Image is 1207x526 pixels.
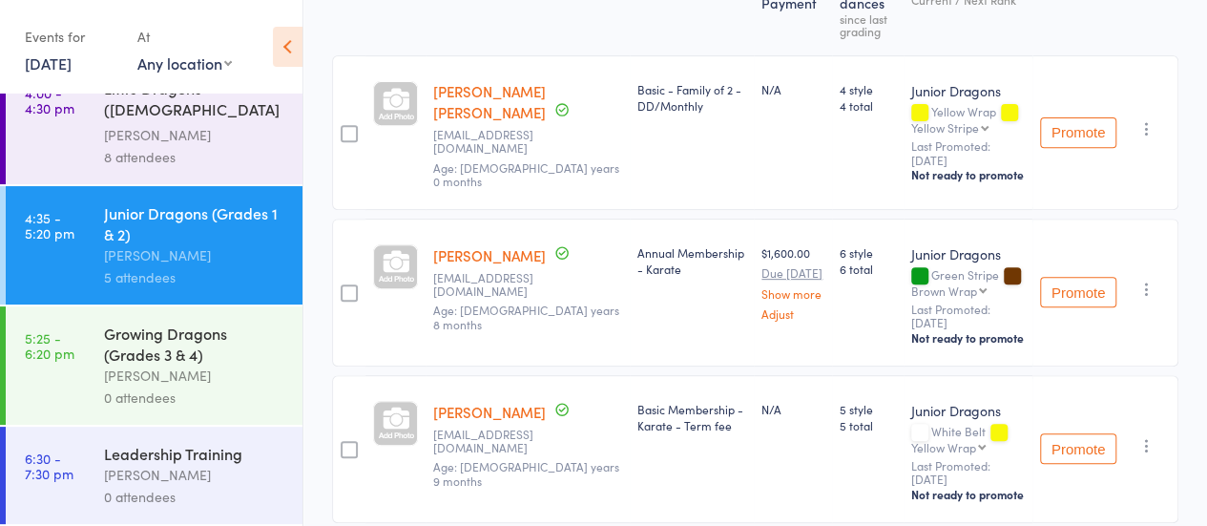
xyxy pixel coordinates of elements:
button: Promote [1040,433,1116,464]
span: 4 style [840,81,896,97]
a: [DATE] [25,53,72,74]
span: Age: [DEMOGRAPHIC_DATA] years 0 months [433,159,619,189]
small: Ashleeslater23@gmail.com [433,428,622,455]
div: N/A [761,401,824,417]
div: Junior Dragons (Grades 1 & 2) [104,202,286,244]
div: Basic Membership - Karate - Term fee [637,401,747,433]
div: [PERSON_NAME] [104,124,286,146]
a: 4:00 -4:30 pmLittle Dragons ([DEMOGRAPHIC_DATA] Kindy & Prep)[PERSON_NAME]8 attendees [6,61,302,184]
small: zebracai@hotmail.com [433,271,622,299]
div: At [137,21,232,53]
span: 5 total [840,417,896,433]
span: Age: [DEMOGRAPHIC_DATA] years 9 months [433,458,619,488]
div: 0 attendees [104,387,286,409]
div: Not ready to promote [911,167,1025,182]
div: N/A [761,81,824,97]
a: 5:25 -6:20 pmGrowing Dragons (Grades 3 & 4)[PERSON_NAME]0 attendees [6,306,302,425]
span: Age: [DEMOGRAPHIC_DATA] years 8 months [433,302,619,331]
time: 4:00 - 4:30 pm [25,85,74,116]
div: Yellow Wrap [911,105,1025,134]
div: Annual Membership - Karate [637,244,747,277]
time: 5:25 - 6:20 pm [25,330,74,361]
a: 4:35 -5:20 pmJunior Dragons (Grades 1 & 2)[PERSON_NAME]5 attendees [6,186,302,305]
div: 8 attendees [104,146,286,168]
div: Events for [25,21,118,53]
span: 6 total [840,261,896,277]
div: 5 attendees [104,266,286,288]
div: Basic - Family of 2 - DD/Monthly [637,81,747,114]
div: [PERSON_NAME] [104,365,286,387]
div: [PERSON_NAME] [104,244,286,266]
small: Jessturnbull25@gmail.com [433,128,622,156]
small: Last Promoted: [DATE] [911,459,1025,487]
div: since last grading [840,12,896,37]
span: 6 style [840,244,896,261]
span: 5 style [840,401,896,417]
div: Not ready to promote [911,330,1025,346]
div: Junior Dragons [911,244,1025,263]
div: Yellow Wrap [911,441,976,453]
div: Little Dragons ([DEMOGRAPHIC_DATA] Kindy & Prep) [104,77,286,124]
span: 4 total [840,97,896,114]
div: Leadership Training [104,443,286,464]
div: Junior Dragons [911,81,1025,100]
div: Not ready to promote [911,487,1025,502]
div: [PERSON_NAME] [104,464,286,486]
div: Brown Wrap [911,284,977,297]
a: 6:30 -7:30 pmLeadership Training[PERSON_NAME]0 attendees [6,427,302,524]
div: White Belt [911,425,1025,453]
a: [PERSON_NAME] [433,245,546,265]
a: Adjust [761,307,824,320]
a: [PERSON_NAME] [PERSON_NAME] [433,81,546,122]
a: [PERSON_NAME] [433,402,546,422]
small: Last Promoted: [DATE] [911,139,1025,167]
div: Junior Dragons [911,401,1025,420]
button: Promote [1040,277,1116,307]
small: Due [DATE] [761,266,824,280]
div: Growing Dragons (Grades 3 & 4) [104,323,286,365]
div: Green Stripe [911,268,1025,297]
time: 4:35 - 5:20 pm [25,210,74,241]
time: 6:30 - 7:30 pm [25,451,73,481]
div: Yellow Stripe [911,121,979,134]
div: $1,600.00 [761,244,824,320]
div: 0 attendees [104,486,286,508]
small: Last Promoted: [DATE] [911,303,1025,330]
a: Show more [761,287,824,300]
button: Promote [1040,117,1116,148]
div: Any location [137,53,232,74]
